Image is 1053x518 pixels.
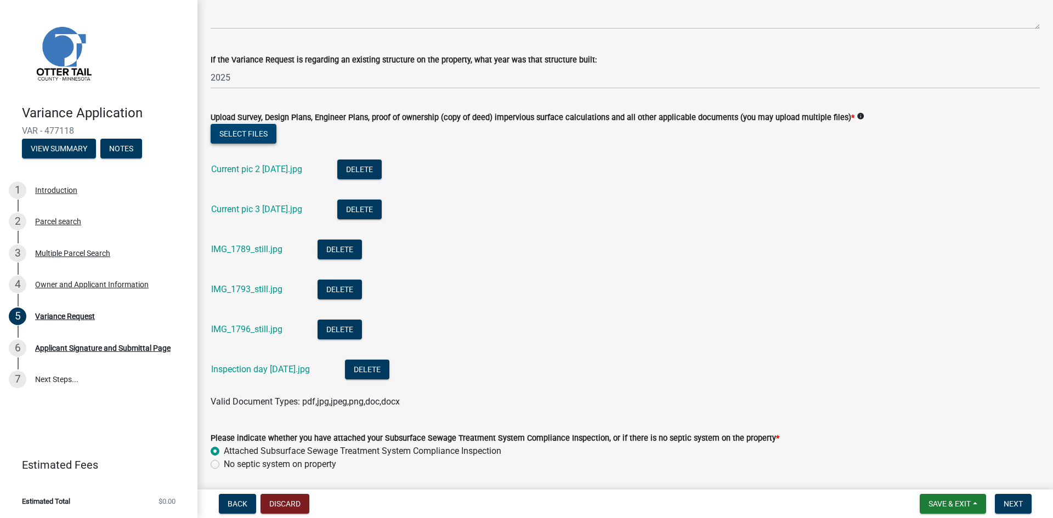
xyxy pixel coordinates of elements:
label: No septic system on property [224,458,336,471]
span: Estimated Total [22,498,70,505]
div: 6 [9,339,26,357]
a: IMG_1793_still.jpg [211,284,282,294]
div: 2 [9,213,26,230]
button: Delete [345,360,389,379]
button: Delete [337,160,382,179]
a: Current pic 2 [DATE].jpg [211,164,302,174]
button: Delete [318,240,362,259]
wm-modal-confirm: Summary [22,145,96,153]
button: Back [219,494,256,514]
a: IMG_1789_still.jpg [211,244,282,254]
button: Select files [211,124,276,144]
div: 7 [9,371,26,388]
a: Current pic 3 [DATE].jpg [211,204,302,214]
div: 5 [9,308,26,325]
button: View Summary [22,139,96,158]
wm-modal-confirm: Delete Document [318,245,362,255]
div: Parcel search [35,218,81,225]
div: Applicant Signature and Submittal Page [35,344,171,352]
span: Next [1004,499,1023,508]
label: Upload Survey, Design Plans, Engineer Plans, proof of ownership (copy of deed) impervious surface... [211,114,854,122]
span: Save & Exit [929,499,971,508]
wm-modal-confirm: Notes [100,145,142,153]
button: Discard [261,494,309,514]
button: Notes [100,139,142,158]
div: Multiple Parcel Search [35,249,110,257]
div: Introduction [35,186,77,194]
a: IMG_1796_still.jpg [211,324,282,334]
div: 3 [9,244,26,262]
wm-modal-confirm: Delete Document [337,165,382,175]
div: Owner and Applicant Information [35,281,149,288]
wm-modal-confirm: Delete Document [337,205,382,215]
a: Inspection day [DATE].jpg [211,364,310,374]
wm-modal-confirm: Delete Document [318,285,362,295]
span: Back [228,499,247,508]
label: Attached Subsurface Sewage Treatment System Compliance Inspection [224,445,501,458]
wm-modal-confirm: Delete Document [318,325,362,335]
h4: Variance Application [22,105,189,121]
button: Delete [337,200,382,219]
div: Variance Request [35,312,95,320]
button: Delete [318,280,362,299]
img: Otter Tail County, Minnesota [22,12,104,94]
button: Delete [318,320,362,339]
div: 1 [9,181,26,199]
wm-modal-confirm: Delete Document [345,365,389,375]
span: Valid Document Types: pdf,jpg,jpeg,png,doc,docx [211,396,400,407]
div: 4 [9,276,26,293]
label: Please indicate whether you have attached your Subsurface Sewage Treatment System Compliance Insp... [211,435,779,442]
i: info [857,112,864,120]
a: Estimated Fees [9,454,180,476]
label: If the Variance Request is regarding an existing structure on the property, what year was that st... [211,56,597,64]
button: Save & Exit [920,494,986,514]
span: VAR - 477118 [22,126,175,136]
button: Next [995,494,1032,514]
span: $0.00 [158,498,175,505]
